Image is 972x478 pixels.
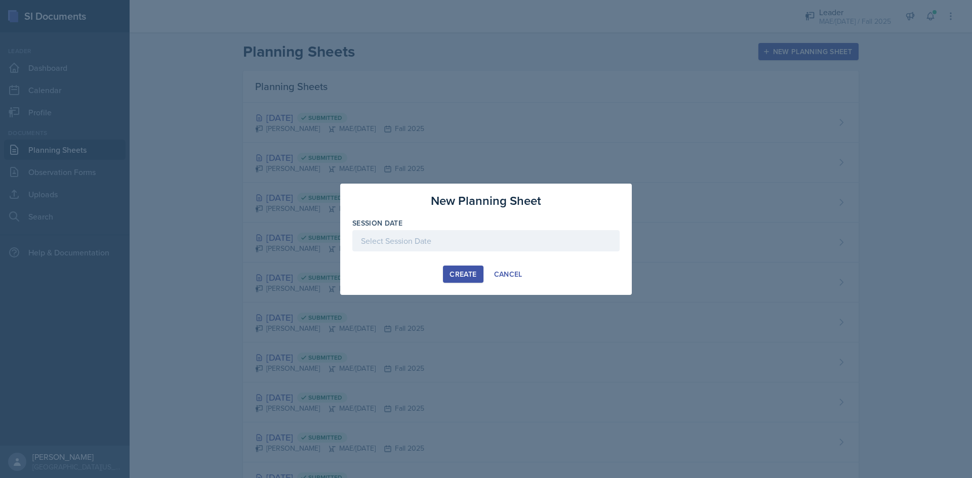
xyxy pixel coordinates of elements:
[352,218,402,228] label: Session Date
[431,192,541,210] h3: New Planning Sheet
[450,270,476,278] div: Create
[488,266,529,283] button: Cancel
[494,270,522,278] div: Cancel
[443,266,483,283] button: Create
